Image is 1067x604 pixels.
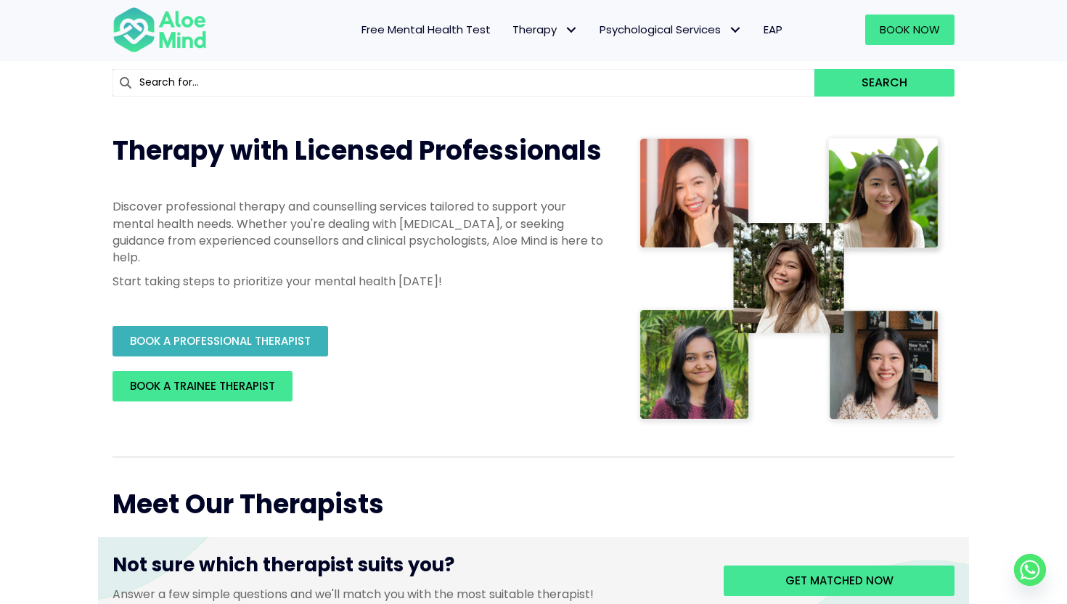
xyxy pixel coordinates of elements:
span: Free Mental Health Test [361,22,491,37]
span: Psychological Services [600,22,742,37]
input: Search for... [113,69,814,97]
span: Therapy with Licensed Professionals [113,132,602,169]
p: Discover professional therapy and counselling services tailored to support your mental health nee... [113,198,606,266]
a: Free Mental Health Test [351,15,502,45]
span: Therapy: submenu [560,20,581,41]
img: Aloe mind Logo [113,6,207,54]
span: Psychological Services: submenu [724,20,745,41]
button: Search [814,69,954,97]
a: Get matched now [724,566,954,596]
span: Book Now [880,22,940,37]
span: Meet Our Therapists [113,486,384,523]
a: Book Now [865,15,954,45]
a: BOOK A TRAINEE THERAPIST [113,371,293,401]
p: Start taking steps to prioritize your mental health [DATE]! [113,273,606,290]
span: EAP [764,22,782,37]
a: BOOK A PROFESSIONAL THERAPIST [113,326,328,356]
a: EAP [753,15,793,45]
p: Answer a few simple questions and we'll match you with the most suitable therapist! [113,586,702,603]
h3: Not sure which therapist suits you? [113,552,702,585]
a: TherapyTherapy: submenu [502,15,589,45]
span: BOOK A TRAINEE THERAPIST [130,378,275,393]
img: Therapist collage [635,133,946,428]
a: Whatsapp [1014,554,1046,586]
span: BOOK A PROFESSIONAL THERAPIST [130,333,311,348]
span: Therapy [512,22,578,37]
a: Psychological ServicesPsychological Services: submenu [589,15,753,45]
span: Get matched now [785,573,894,588]
nav: Menu [226,15,793,45]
